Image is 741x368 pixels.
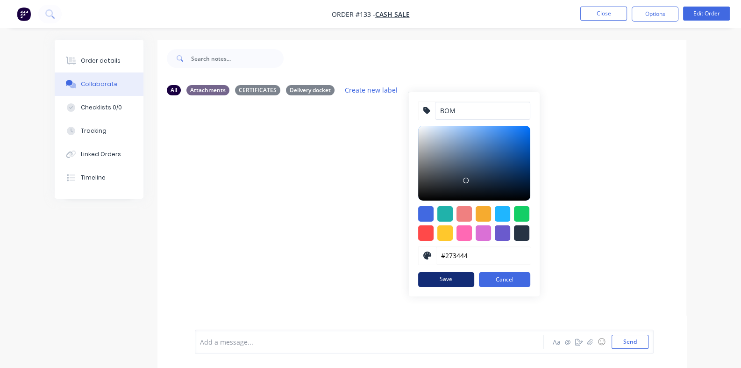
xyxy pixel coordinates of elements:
[17,7,31,21] img: Factory
[418,272,474,287] button: Save
[612,335,648,349] button: Send
[186,85,229,95] div: Attachments
[418,225,434,241] div: #ff4949
[514,206,529,222] div: #13ce66
[55,119,143,143] button: Tracking
[456,206,472,222] div: #f08080
[81,57,121,65] div: Order details
[191,49,284,68] input: Search notes...
[476,225,491,241] div: #da70d6
[81,150,121,159] div: Linked Orders
[683,7,730,21] button: Edit Order
[456,225,472,241] div: #ff69b4
[514,225,529,241] div: #273444
[55,166,143,189] button: Timeline
[632,7,678,22] button: Options
[551,336,562,347] button: Aa
[286,85,335,95] div: Delivery docket
[596,336,607,347] button: ☺
[55,72,143,96] button: Collaborate
[435,102,530,120] input: Enter label name...
[418,206,434,222] div: #4169e1
[55,96,143,119] button: Checklists 0/0
[235,85,280,95] div: CERTIFICATES
[55,49,143,72] button: Order details
[495,225,510,241] div: #6a5acd
[375,10,410,19] a: Cash Sale
[479,272,530,287] button: Cancel
[81,103,122,112] div: Checklists 0/0
[332,10,375,19] span: Order #133 -
[437,225,453,241] div: #ffc82c
[55,143,143,166] button: Linked Orders
[562,336,573,347] button: @
[476,206,491,222] div: #f6ab2f
[81,127,107,135] div: Tracking
[167,85,181,95] div: All
[81,173,106,182] div: Timeline
[340,84,403,96] button: Create new label
[81,80,118,88] div: Collaborate
[580,7,627,21] button: Close
[437,206,453,222] div: #20b2aa
[495,206,510,222] div: #1fb6ff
